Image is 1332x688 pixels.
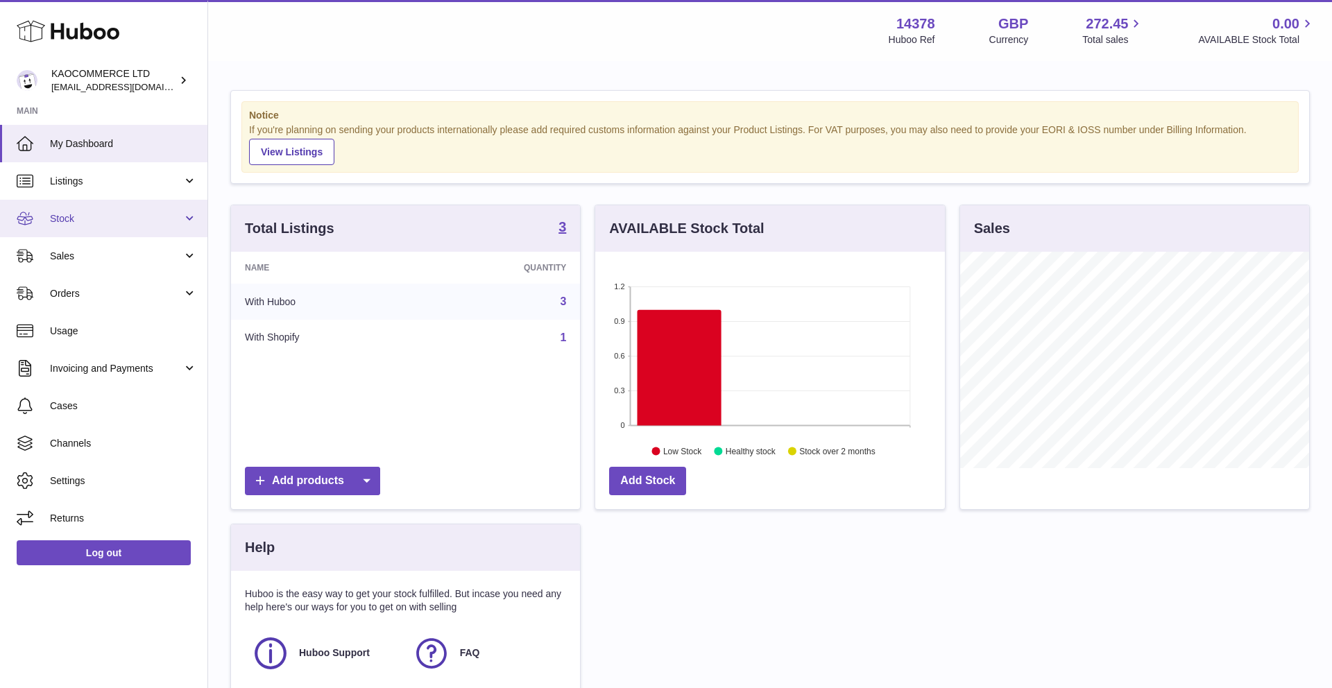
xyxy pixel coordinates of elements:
span: 272.45 [1086,15,1128,33]
div: If you're planning on sending your products internationally please add required customs informati... [249,123,1291,165]
span: 0.00 [1272,15,1299,33]
div: Currency [989,33,1029,46]
span: [EMAIL_ADDRESS][DOMAIN_NAME] [51,81,204,92]
a: View Listings [249,139,334,165]
strong: 14378 [896,15,935,33]
div: Huboo Ref [889,33,935,46]
span: Total sales [1082,33,1144,46]
a: 3 [558,220,566,237]
a: Add products [245,467,380,495]
h3: Help [245,538,275,557]
div: KAOCOMMERCE LTD [51,67,176,94]
a: Huboo Support [252,635,399,672]
td: With Huboo [231,284,419,320]
span: AVAILABLE Stock Total [1198,33,1315,46]
th: Quantity [419,252,580,284]
text: 0.9 [615,317,625,325]
a: Log out [17,540,191,565]
text: 0.3 [615,386,625,395]
strong: 3 [558,220,566,234]
th: Name [231,252,419,284]
strong: GBP [998,15,1028,33]
span: Invoicing and Payments [50,362,182,375]
text: Stock over 2 months [800,446,876,456]
a: FAQ [413,635,560,672]
strong: Notice [249,109,1291,122]
span: Stock [50,212,182,225]
h3: Total Listings [245,219,334,238]
span: FAQ [460,646,480,660]
span: Huboo Support [299,646,370,660]
text: Low Stock [663,446,702,456]
td: With Shopify [231,320,419,356]
text: Healthy stock [726,446,776,456]
h3: Sales [974,219,1010,238]
span: Settings [50,474,197,488]
a: 0.00 AVAILABLE Stock Total [1198,15,1315,46]
span: Returns [50,512,197,525]
text: 0 [621,421,625,429]
a: 3 [560,295,566,307]
p: Huboo is the easy way to get your stock fulfilled. But incase you need any help here's our ways f... [245,587,566,614]
text: 1.2 [615,282,625,291]
a: 272.45 Total sales [1082,15,1144,46]
span: Listings [50,175,182,188]
img: hello@lunera.co.uk [17,70,37,91]
a: Add Stock [609,467,686,495]
span: Orders [50,287,182,300]
span: Cases [50,399,197,413]
h3: AVAILABLE Stock Total [609,219,764,238]
text: 0.6 [615,352,625,360]
a: 1 [560,332,566,343]
span: My Dashboard [50,137,197,150]
span: Usage [50,325,197,338]
span: Sales [50,250,182,263]
span: Channels [50,437,197,450]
